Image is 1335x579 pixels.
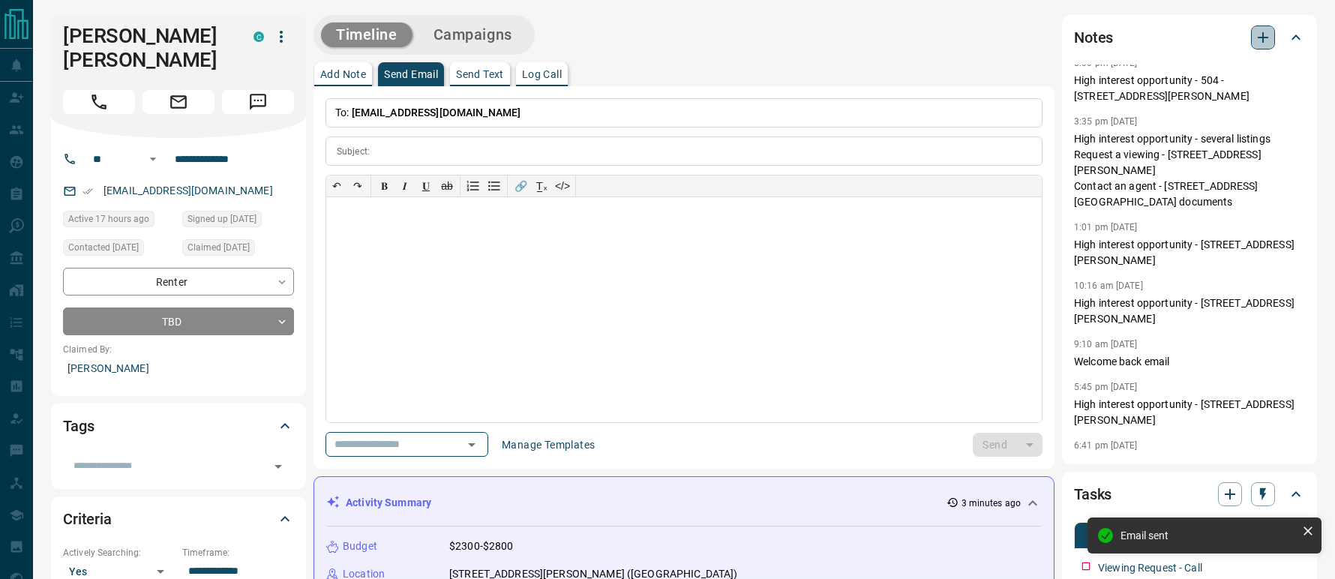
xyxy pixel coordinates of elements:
p: Log Call [522,69,562,79]
p: Welcome back email [1074,354,1305,370]
p: 10:16 am [DATE] [1074,280,1143,291]
button: Campaigns [418,22,527,47]
p: $2300-$2800 [449,538,513,554]
div: Wed Oct 08 2025 [63,239,175,260]
span: Active 17 hours ago [68,211,149,226]
button: 𝐔 [415,175,436,196]
span: Contacted [DATE] [68,240,139,255]
p: Claimed By: [63,343,294,356]
button: T̲ₓ [531,175,552,196]
span: Message [222,90,294,114]
svg: Email Verified [82,186,93,196]
p: Timeframe: [182,546,294,559]
div: Notes [1074,19,1305,55]
button: 𝐁 [373,175,394,196]
span: 𝐔 [422,180,430,192]
div: Email sent [1120,529,1296,541]
p: 1:01 pm [DATE] [1074,222,1138,232]
span: Signed up [DATE] [187,211,256,226]
div: split button [973,433,1042,457]
p: Activity Summary [346,495,431,511]
h2: Notes [1074,25,1113,49]
button: ↷ [347,175,368,196]
button: Bullet list [484,175,505,196]
p: 9:10 am [DATE] [1074,339,1138,349]
button: ab [436,175,457,196]
h2: Tags [63,414,94,438]
div: Tags [63,408,294,444]
span: Email [142,90,214,114]
a: [EMAIL_ADDRESS][DOMAIN_NAME] [103,184,273,196]
p: Subject: [337,145,370,158]
p: High interest opportunity - 504 - [STREET_ADDRESS][PERSON_NAME] [1074,73,1305,104]
button: ↶ [326,175,347,196]
div: Renter [63,268,294,295]
p: 6:41 pm [DATE] [1074,440,1138,451]
button: 𝑰 [394,175,415,196]
div: Sun Jan 07 2024 [182,239,294,260]
p: 3:35 pm [DATE] [1074,116,1138,127]
h2: Criteria [63,507,112,531]
p: Send Text [456,69,504,79]
div: Tasks [1074,476,1305,512]
div: TBD [63,307,294,335]
p: Actively Searching: [63,546,175,559]
p: High interest opportunity - [STREET_ADDRESS][PERSON_NAME] [1074,397,1305,428]
button: 🔗 [510,175,531,196]
div: Activity Summary3 minutes ago [326,489,1042,517]
div: Mon Oct 13 2025 [63,211,175,232]
s: ab [441,180,453,192]
p: Budget [343,538,377,554]
p: High interest opportunity - [STREET_ADDRESS][PERSON_NAME] [1074,237,1305,268]
button: </> [552,175,573,196]
p: Add Note [320,69,366,79]
button: Manage Templates [493,433,604,457]
p: High interest opportunity - several listings Request a viewing - [STREET_ADDRESS][PERSON_NAME] Co... [1074,131,1305,210]
button: Numbered list [463,175,484,196]
h1: [PERSON_NAME] [PERSON_NAME] [63,24,231,72]
button: Open [144,150,162,168]
div: Fri Nov 13 2020 [182,211,294,232]
div: Criteria [63,501,294,537]
p: 3 minutes ago [961,496,1021,510]
button: Open [461,434,482,455]
p: 5:45 pm [DATE] [1074,382,1138,392]
p: High interest opportunity - [STREET_ADDRESS][PERSON_NAME] [1074,295,1305,327]
span: Call [63,90,135,114]
h2: Tasks [1074,482,1111,506]
span: [EMAIL_ADDRESS][DOMAIN_NAME] [352,106,521,118]
span: Claimed [DATE] [187,240,250,255]
p: Send Email [384,69,438,79]
div: condos.ca [253,31,264,42]
button: Open [268,456,289,477]
button: Timeline [321,22,412,47]
p: To: [325,98,1042,127]
p: [PERSON_NAME] [63,356,294,381]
